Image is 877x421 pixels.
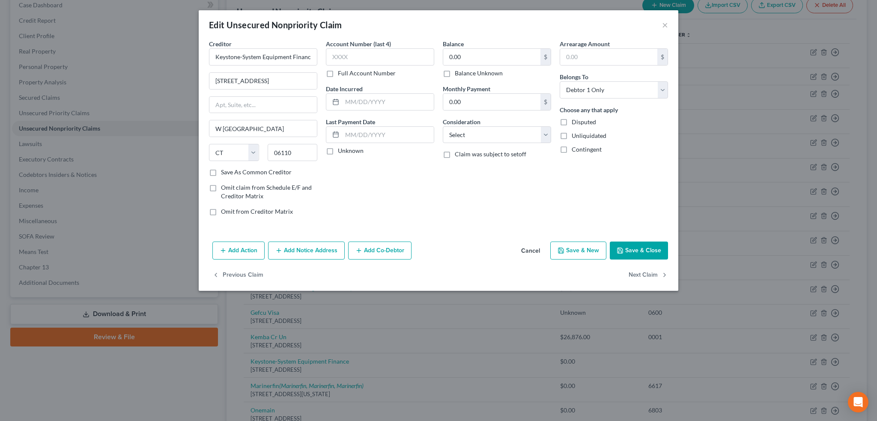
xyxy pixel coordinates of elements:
label: Date Incurred [326,84,363,93]
input: 0.00 [560,49,657,65]
div: Open Intercom Messenger [848,392,868,412]
span: Belongs To [560,73,588,81]
input: 0.00 [443,94,540,110]
label: Choose any that apply [560,105,618,114]
span: Omit claim from Schedule E/F and Creditor Matrix [221,184,312,200]
label: Account Number (last 4) [326,39,391,48]
label: Full Account Number [338,69,396,78]
span: Disputed [572,118,596,125]
span: Creditor [209,40,232,48]
input: Enter zip... [268,144,318,161]
label: Balance [443,39,464,48]
button: Next Claim [629,266,668,284]
div: $ [657,49,668,65]
label: Save As Common Creditor [221,168,292,176]
span: Omit from Creditor Matrix [221,208,293,215]
input: MM/DD/YYYY [342,94,434,110]
button: Previous Claim [212,266,263,284]
input: Apt, Suite, etc... [209,97,317,113]
span: Unliquidated [572,132,606,139]
div: $ [540,49,551,65]
input: MM/DD/YYYY [342,127,434,143]
label: Monthly Payment [443,84,490,93]
button: Cancel [514,242,547,260]
button: × [662,20,668,30]
button: Add Notice Address [268,242,345,260]
div: $ [540,94,551,110]
button: Add Co-Debtor [348,242,412,260]
input: Search creditor by name... [209,48,317,66]
label: Unknown [338,146,364,155]
div: Edit Unsecured Nonpriority Claim [209,19,342,31]
label: Consideration [443,117,480,126]
span: Claim was subject to setoff [455,150,526,158]
button: Save & New [550,242,606,260]
label: Arrearage Amount [560,39,610,48]
label: Last Payment Date [326,117,375,126]
input: Enter city... [209,120,317,137]
span: Contingent [572,146,602,153]
input: 0.00 [443,49,540,65]
button: Save & Close [610,242,668,260]
label: Balance Unknown [455,69,503,78]
button: Add Action [212,242,265,260]
input: Enter address... [209,73,317,89]
input: XXXX [326,48,434,66]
